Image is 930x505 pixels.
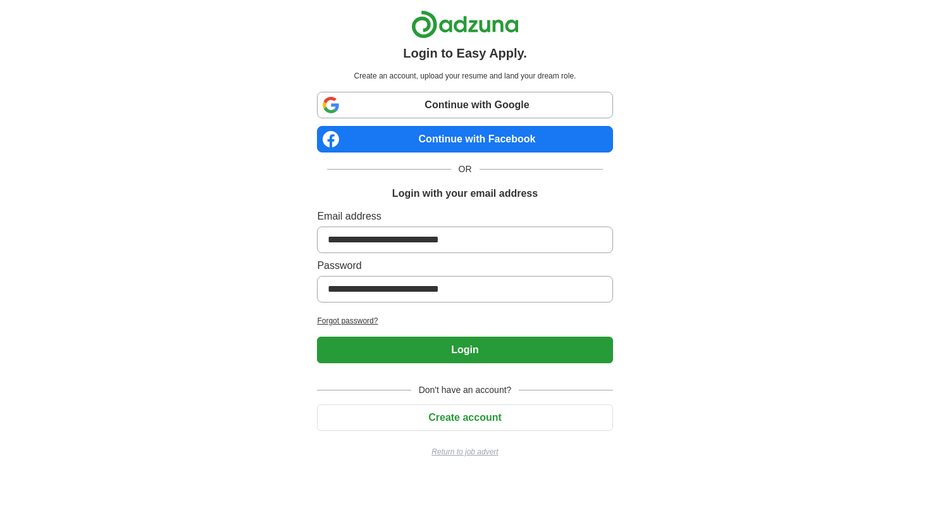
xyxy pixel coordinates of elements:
h1: Login to Easy Apply. [403,44,527,63]
label: Email address [317,209,612,224]
img: Adzuna logo [411,10,519,39]
a: Continue with Google [317,92,612,118]
button: Login [317,337,612,363]
p: Create an account, upload your resume and land your dream role. [319,70,610,82]
span: OR [451,163,480,176]
a: Create account [317,412,612,423]
a: Continue with Facebook [317,126,612,153]
a: Forgot password? [317,315,612,327]
a: Return to job advert [317,446,612,458]
label: Password [317,258,612,273]
button: Create account [317,404,612,431]
span: Don't have an account? [411,383,519,397]
h1: Login with your email address [392,186,538,201]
